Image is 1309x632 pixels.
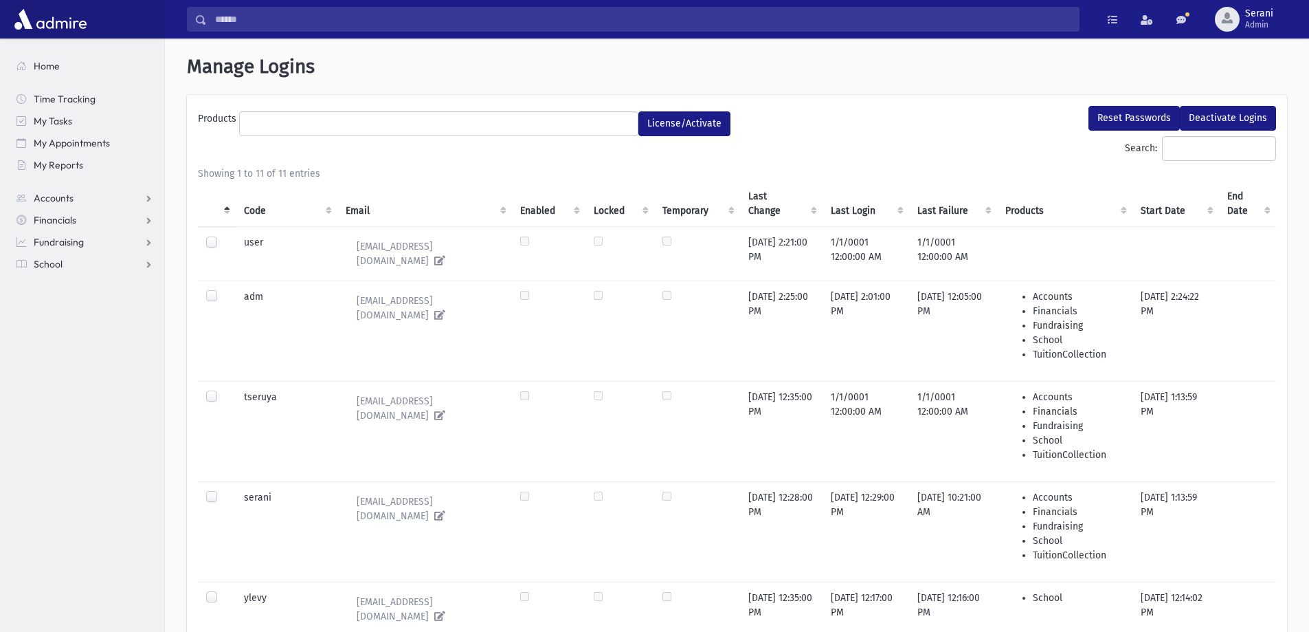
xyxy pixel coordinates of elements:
[1132,381,1219,481] td: [DATE] 1:13:59 PM
[346,490,504,527] a: [EMAIL_ADDRESS][DOMAIN_NAME]
[11,6,90,33] img: AdmirePro
[198,111,239,131] label: Products
[1033,304,1124,318] li: Financials
[1033,404,1124,419] li: Financials
[1033,318,1124,333] li: Fundraising
[1033,419,1124,433] li: Fundraising
[1033,490,1124,505] li: Accounts
[740,181,822,227] th: Last Change : activate to sort column ascending
[5,253,164,275] a: School
[5,187,164,209] a: Accounts
[34,60,60,72] span: Home
[34,93,96,105] span: Time Tracking
[1033,548,1124,563] li: TuitionCollection
[1033,347,1124,362] li: TuitionCollection
[1033,433,1124,448] li: School
[997,181,1132,227] th: Products : activate to sort column ascending
[823,481,909,582] td: [DATE] 12:29:00 PM
[823,381,909,481] td: 1/1/0001 12:00:00 AM
[1245,19,1273,30] span: Admin
[823,181,909,227] th: Last Login : activate to sort column ascending
[1033,333,1124,347] li: School
[1088,106,1180,131] button: Reset Passwords
[346,591,504,628] a: [EMAIL_ADDRESS][DOMAIN_NAME]
[34,192,74,204] span: Accounts
[1033,534,1124,548] li: School
[34,236,84,248] span: Fundraising
[187,55,1287,78] h1: Manage Logins
[909,381,998,481] td: 1/1/0001 12:00:00 AM
[740,281,822,381] td: [DATE] 2:25:00 PM
[1132,181,1219,227] th: Start Date : activate to sort column ascending
[638,111,730,136] button: License/Activate
[1125,136,1276,161] label: Search:
[1132,481,1219,582] td: [DATE] 1:13:59 PM
[236,481,337,582] td: serani
[5,154,164,176] a: My Reports
[740,226,822,281] td: [DATE] 2:21:00 PM
[909,181,998,227] th: Last Failure : activate to sort column ascending
[346,390,504,427] a: [EMAIL_ADDRESS][DOMAIN_NAME]
[1033,591,1124,605] li: School
[5,88,164,110] a: Time Tracking
[909,281,998,381] td: [DATE] 12:05:00 PM
[823,281,909,381] td: [DATE] 2:01:00 PM
[585,181,654,227] th: Locked : activate to sort column ascending
[1033,505,1124,519] li: Financials
[236,226,337,281] td: user
[34,214,76,226] span: Financials
[1033,448,1124,462] li: TuitionCollection
[1132,281,1219,381] td: [DATE] 2:24:22 PM
[207,7,1079,32] input: Search
[346,290,504,327] a: [EMAIL_ADDRESS][DOMAIN_NAME]
[236,381,337,481] td: tseruya
[34,115,72,127] span: My Tasks
[1219,181,1276,227] th: End Date : activate to sort column ascending
[5,231,164,253] a: Fundraising
[654,181,740,227] th: Temporary : activate to sort column ascending
[1245,8,1273,19] span: Serani
[5,55,164,77] a: Home
[34,159,83,171] span: My Reports
[740,381,822,481] td: [DATE] 12:35:00 PM
[34,137,110,149] span: My Appointments
[34,258,63,270] span: School
[1033,290,1124,304] li: Accounts
[1033,519,1124,534] li: Fundraising
[198,166,1276,181] div: Showing 1 to 11 of 11 entries
[337,181,512,227] th: Email : activate to sort column ascending
[236,281,337,381] td: adm
[909,481,998,582] td: [DATE] 10:21:00 AM
[740,481,822,582] td: [DATE] 12:28:00 PM
[1162,136,1276,161] input: Search:
[823,226,909,281] td: 1/1/0001 12:00:00 AM
[346,235,504,272] a: [EMAIL_ADDRESS][DOMAIN_NAME]
[5,209,164,231] a: Financials
[512,181,585,227] th: Enabled : activate to sort column ascending
[1033,390,1124,404] li: Accounts
[198,181,236,227] th: : activate to sort column descending
[909,226,998,281] td: 1/1/0001 12:00:00 AM
[5,110,164,132] a: My Tasks
[236,181,337,227] th: Code : activate to sort column ascending
[1180,106,1276,131] button: Deactivate Logins
[5,132,164,154] a: My Appointments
